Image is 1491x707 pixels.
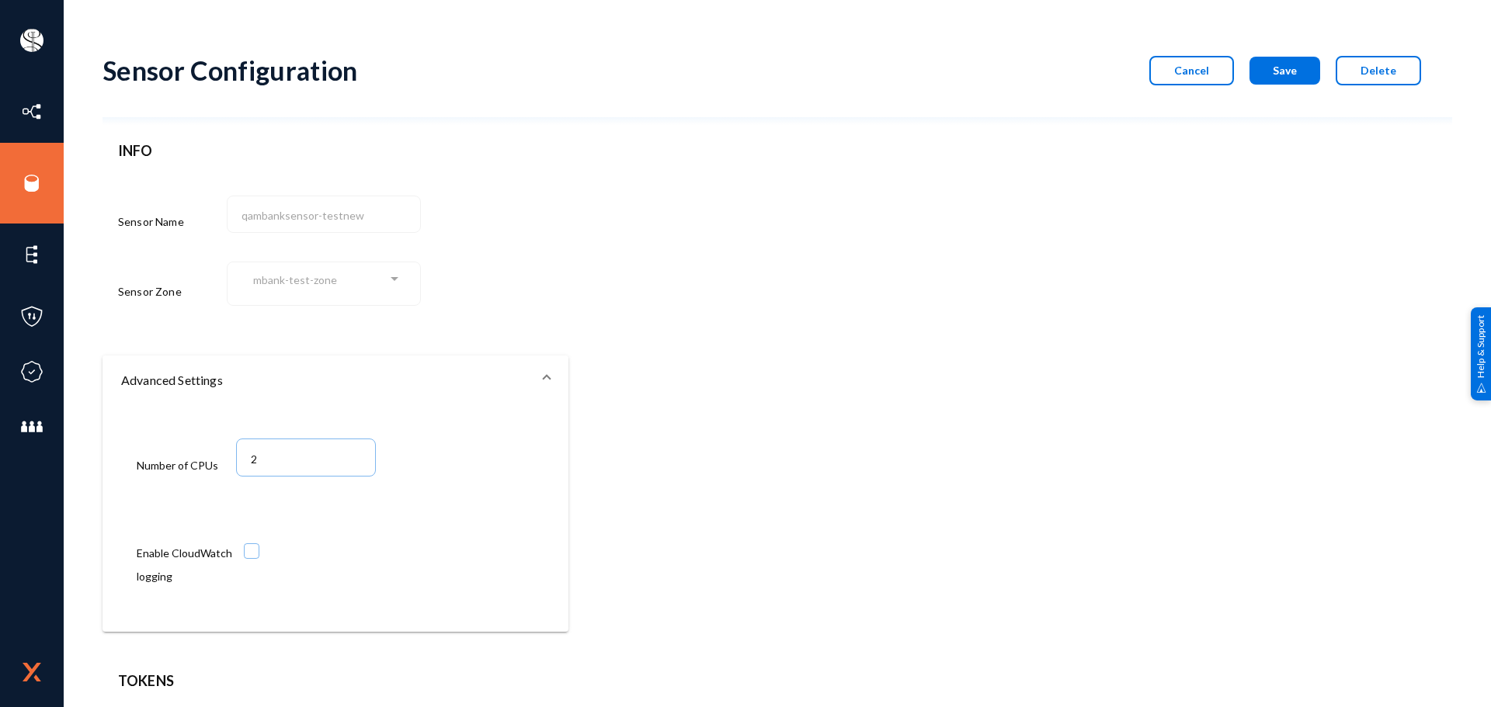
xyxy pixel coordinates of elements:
header: INFO [118,140,553,161]
mat-panel-title: Advanced Settings [121,371,531,390]
img: ACg8ocIa8OWj5FIzaB8MU-JIbNDt0RWcUDl_eQ0ZyYxN7rWYZ1uJfn9p=s96-c [20,29,43,52]
button: Cancel [1149,56,1234,85]
button: Delete [1336,56,1421,85]
input: Name [242,209,413,223]
div: Number of CPUs [137,436,236,495]
div: Sensor Zone [118,259,227,324]
img: help_support.svg [1476,383,1486,393]
div: Sensor Name [118,192,227,251]
div: Help & Support [1471,307,1491,400]
img: icon-sources.svg [20,172,43,195]
mat-expansion-panel-header: Advanced Settings [103,355,568,405]
input: 1-64 [251,452,368,466]
div: Advanced Settings [103,405,568,632]
div: Enable CloudWatch logging [137,542,236,588]
div: Sensor Configuration [103,54,358,86]
span: Cancel [1174,64,1209,77]
img: icon-members.svg [20,415,43,438]
img: icon-inventory.svg [20,100,43,123]
img: icon-compliance.svg [20,360,43,383]
span: Save [1273,64,1297,77]
img: icon-policies.svg [20,305,43,328]
header: Tokens [118,671,1437,691]
span: Delete [1361,64,1396,77]
button: Save [1249,57,1320,85]
span: mbank-test-zone [253,273,337,286]
img: icon-elements.svg [20,243,43,266]
a: Cancel [1134,64,1234,77]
